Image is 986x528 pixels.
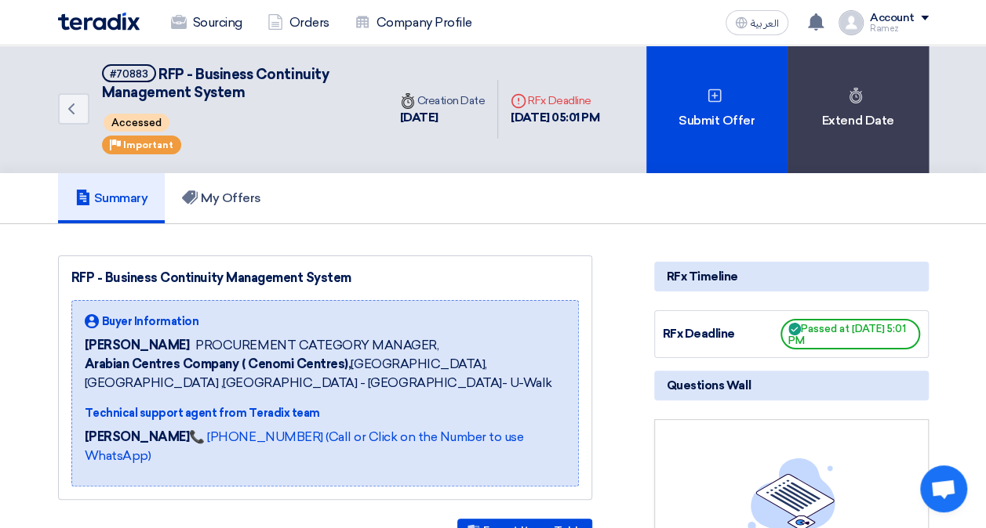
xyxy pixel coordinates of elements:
[85,355,566,392] span: [GEOGRAPHIC_DATA], [GEOGRAPHIC_DATA] ,[GEOGRAPHIC_DATA] - [GEOGRAPHIC_DATA]- U-Walk
[870,12,915,25] div: Account
[751,18,779,29] span: العربية
[663,325,780,343] div: RFx Deadline
[102,66,329,101] span: RFP - Business Continuity Management System
[85,336,190,355] span: [PERSON_NAME]
[511,109,599,127] div: [DATE] 05:01 PM
[85,356,351,371] b: Arabian Centres Company ( Cenomi Centres),
[788,45,929,173] div: Extend Date
[102,64,369,103] h5: RFP - Business Continuity Management System
[110,69,148,79] div: #70883
[654,262,929,291] div: RFx Timeline
[85,429,524,463] a: 📞 [PHONE_NUMBER] (Call or Click on the Number to use WhatsApp)
[667,377,751,394] span: Questions Wall
[85,405,566,421] div: Technical support agent from Teradix team
[102,313,199,330] span: Buyer Information
[75,190,148,206] h5: Summary
[195,336,438,355] span: PROCUREMENT CATEGORY MANAGER,
[511,92,599,109] div: RFx Deadline
[158,5,255,40] a: Sourcing
[400,109,486,127] div: [DATE]
[400,92,486,109] div: Creation Date
[255,5,342,40] a: Orders
[104,114,169,132] span: Accessed
[839,10,864,35] img: profile_test.png
[780,319,920,349] span: Passed at [DATE] 5:01 PM
[58,13,140,31] img: Teradix logo
[123,139,173,150] span: Important
[342,5,485,40] a: Company Profile
[646,45,788,173] div: Submit Offer
[870,24,929,33] div: Ramez
[58,173,166,223] a: Summary
[71,269,579,288] div: RFP - Business Continuity Management System
[165,173,278,223] a: My Offers
[726,10,788,35] button: العربية
[182,190,261,206] h5: My Offers
[85,429,190,444] strong: [PERSON_NAME]
[920,465,967,512] div: Open chat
